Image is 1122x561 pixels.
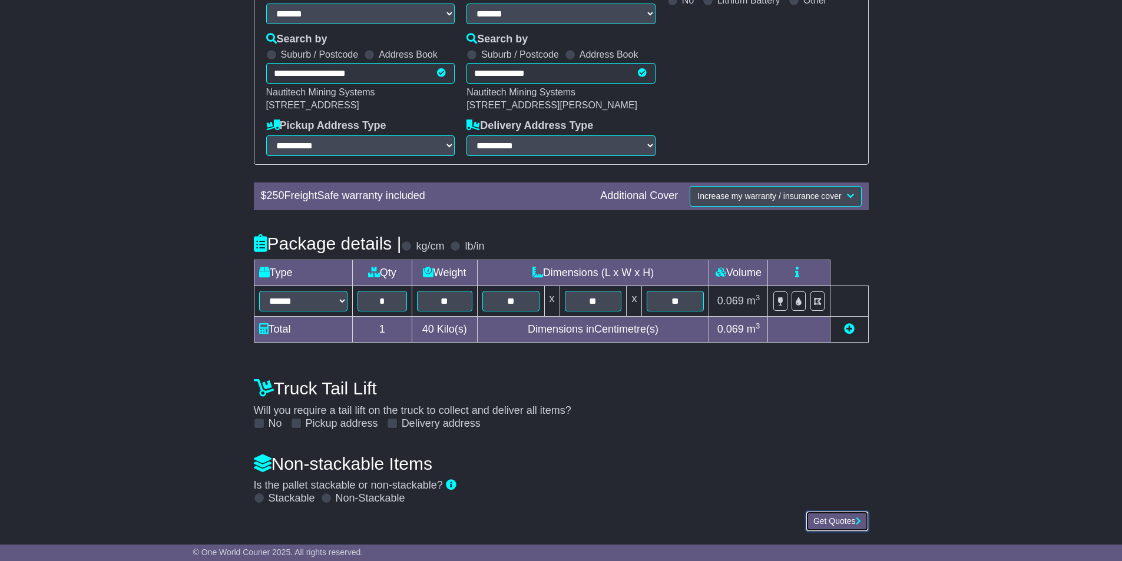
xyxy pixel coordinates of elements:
span: [STREET_ADDRESS][PERSON_NAME] [466,100,637,110]
label: Non-Stackable [336,492,405,505]
h4: Package details | [254,234,402,253]
label: Delivery address [402,417,481,430]
a: Add new item [844,323,855,335]
td: Kilo(s) [412,316,477,342]
label: Pickup address [306,417,378,430]
td: Dimensions in Centimetre(s) [477,316,709,342]
span: 0.069 [717,323,744,335]
span: m [747,295,760,307]
div: Additional Cover [594,190,684,203]
label: Pickup Address Type [266,119,386,132]
h4: Truck Tail Lift [254,379,869,398]
label: lb/in [465,240,484,253]
div: Will you require a tail lift on the truck to collect and deliver all items? [248,373,875,430]
span: Increase my warranty / insurance cover [697,191,841,201]
label: Stackable [269,492,315,505]
td: Dimensions (L x W x H) [477,260,709,286]
sup: 3 [756,321,760,330]
label: Search by [266,33,327,46]
td: Volume [709,260,768,286]
label: Search by [466,33,528,46]
label: Address Book [379,49,438,60]
span: © One World Courier 2025. All rights reserved. [193,547,363,557]
label: Suburb / Postcode [481,49,559,60]
button: Increase my warranty / insurance cover [690,186,861,207]
span: Nautitech Mining Systems [466,87,575,97]
td: Type [254,260,352,286]
td: Total [254,316,352,342]
span: [STREET_ADDRESS] [266,100,359,110]
td: x [544,286,560,316]
span: Nautitech Mining Systems [266,87,375,97]
span: 40 [422,323,434,335]
span: 0.069 [717,295,744,307]
span: 250 [267,190,284,201]
span: Is the pallet stackable or non-stackable? [254,479,443,491]
label: kg/cm [416,240,444,253]
label: Delivery Address Type [466,119,593,132]
sup: 3 [756,293,760,302]
label: Suburb / Postcode [281,49,359,60]
td: 1 [352,316,412,342]
td: Qty [352,260,412,286]
h4: Non-stackable Items [254,454,869,473]
div: $ FreightSafe warranty included [255,190,595,203]
td: x [627,286,642,316]
span: m [747,323,760,335]
button: Get Quotes [806,511,869,532]
td: Weight [412,260,477,286]
label: Address Book [580,49,638,60]
label: No [269,417,282,430]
